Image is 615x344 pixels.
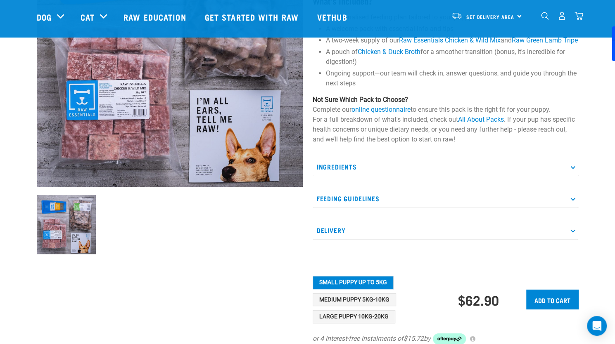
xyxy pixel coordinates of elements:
[197,0,309,33] a: Get started with Raw
[404,334,424,344] span: $15.72
[326,35,579,45] li: A two-week supply of our and
[512,36,578,44] a: Raw Green Lamb Tripe
[115,0,196,33] a: Raw Education
[37,11,52,23] a: Dog
[313,310,395,323] button: Large Puppy 10kg-20kg
[541,12,549,20] img: home-icon-1@2x.png
[558,12,566,20] img: user.png
[358,48,420,56] a: Chicken & Duck Broth
[313,158,579,176] p: Ingredients
[309,0,358,33] a: Vethub
[313,221,579,240] p: Delivery
[313,95,579,144] p: Complete our to ensure this pack is the right fit for your puppy. For a full breakdown of what's ...
[326,68,579,88] li: Ongoing support—our team will check in, answer questions, and guide you through the next steps
[458,292,499,307] div: $62.90
[313,189,579,208] p: Feeding Guidelines
[399,36,501,44] a: Raw Essentials Chicken & Wild Mix
[313,276,394,289] button: Small Puppy up to 5kg
[458,115,504,123] a: All About Packs
[81,11,95,23] a: Cat
[351,106,411,113] a: online questionnaire
[313,293,396,306] button: Medium Puppy 5kg-10kg
[587,316,607,336] div: Open Intercom Messenger
[451,12,462,19] img: van-moving.png
[526,290,579,309] input: Add to cart
[466,15,514,18] span: Set Delivery Area
[313,96,408,104] strong: Not Sure Which Pack to Choose?
[326,47,579,67] li: A pouch of for a smoother transition (bonus, it's incredible for digestion!)
[575,12,583,20] img: home-icon@2x.png
[37,195,96,254] img: NPS Puppy Update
